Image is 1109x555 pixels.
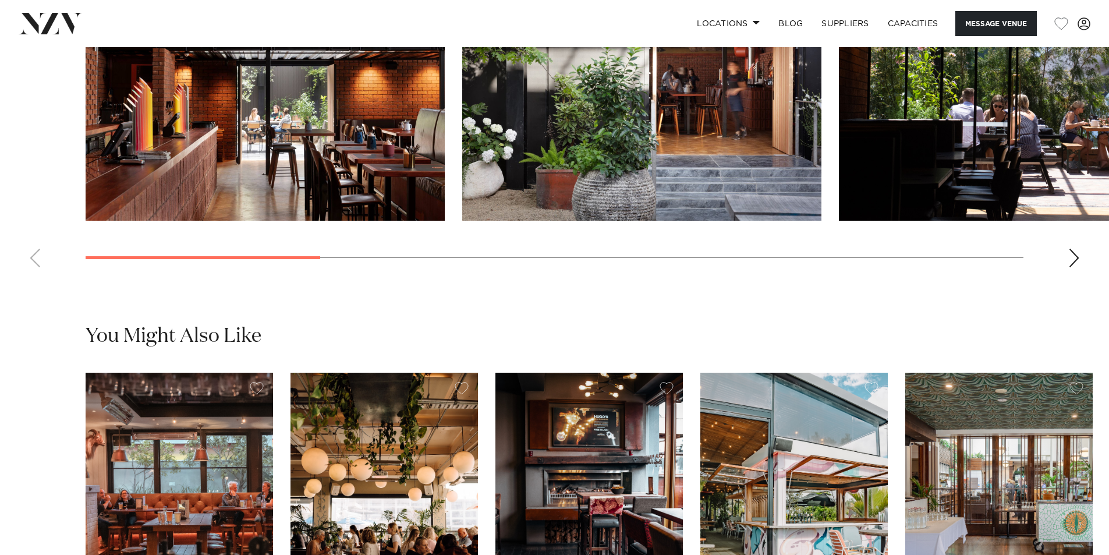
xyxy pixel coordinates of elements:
[769,11,812,36] a: BLOG
[812,11,878,36] a: SUPPLIERS
[86,323,261,349] h2: You Might Also Like
[688,11,769,36] a: Locations
[955,11,1037,36] button: Message Venue
[19,13,82,34] img: nzv-logo.png
[878,11,948,36] a: Capacities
